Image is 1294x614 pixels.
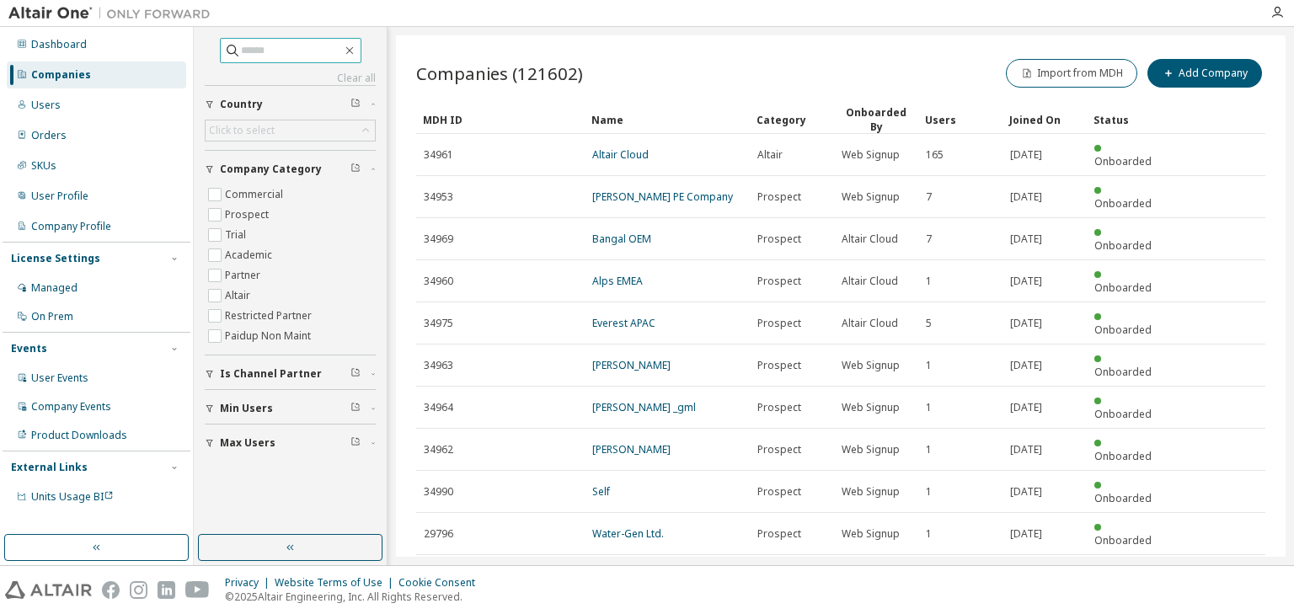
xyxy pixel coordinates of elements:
[842,232,898,246] span: Altair Cloud
[592,190,733,204] a: [PERSON_NAME] PE Company
[842,190,900,204] span: Web Signup
[11,252,100,265] div: License Settings
[1094,449,1152,463] span: Onboarded
[130,581,147,599] img: instagram.svg
[926,148,944,162] span: 165
[31,38,87,51] div: Dashboard
[1010,485,1042,499] span: [DATE]
[1093,106,1164,133] div: Status
[275,576,398,590] div: Website Terms of Use
[31,159,56,173] div: SKUs
[842,527,900,541] span: Web Signup
[842,317,898,330] span: Altair Cloud
[841,105,912,134] div: Onboarded By
[225,205,272,225] label: Prospect
[757,359,801,372] span: Prospect
[757,232,801,246] span: Prospect
[842,401,900,414] span: Web Signup
[31,68,91,82] div: Companies
[102,581,120,599] img: facebook.svg
[225,306,315,326] label: Restricted Partner
[205,86,376,123] button: Country
[424,232,453,246] span: 34969
[31,371,88,385] div: User Events
[31,220,111,233] div: Company Profile
[31,400,111,414] div: Company Events
[926,275,932,288] span: 1
[592,274,643,288] a: Alps EMEA
[926,232,932,246] span: 7
[11,342,47,355] div: Events
[592,442,671,456] a: [PERSON_NAME]
[423,106,578,133] div: MDH ID
[225,326,314,346] label: Paidup Non Maint
[592,316,655,330] a: Everest APAC
[31,129,67,142] div: Orders
[925,106,996,133] div: Users
[209,124,275,137] div: Click to select
[757,275,801,288] span: Prospect
[757,401,801,414] span: Prospect
[842,275,898,288] span: Altair Cloud
[220,402,273,415] span: Min Users
[424,401,453,414] span: 34964
[842,359,900,372] span: Web Signup
[225,265,264,286] label: Partner
[1010,275,1042,288] span: [DATE]
[424,443,453,456] span: 34962
[206,120,375,141] div: Click to select
[926,443,932,456] span: 1
[424,148,453,162] span: 34961
[757,148,783,162] span: Altair
[424,527,453,541] span: 29796
[350,367,361,381] span: Clear filter
[31,429,127,442] div: Product Downloads
[424,359,453,372] span: 34963
[592,400,696,414] a: [PERSON_NAME] _gml
[220,98,263,111] span: Country
[842,485,900,499] span: Web Signup
[1010,190,1042,204] span: [DATE]
[185,581,210,599] img: youtube.svg
[220,436,275,450] span: Max Users
[424,275,453,288] span: 34960
[1094,280,1152,295] span: Onboarded
[1010,359,1042,372] span: [DATE]
[416,61,583,85] span: Companies (121602)
[225,576,275,590] div: Privacy
[1094,196,1152,211] span: Onboarded
[926,401,932,414] span: 1
[31,281,78,295] div: Managed
[205,424,376,462] button: Max Users
[1094,491,1152,505] span: Onboarded
[31,99,61,112] div: Users
[1094,533,1152,547] span: Onboarded
[220,367,322,381] span: Is Channel Partner
[757,190,801,204] span: Prospect
[398,576,485,590] div: Cookie Consent
[1094,407,1152,421] span: Onboarded
[1010,443,1042,456] span: [DATE]
[592,232,651,246] a: Bangal OEM
[424,190,453,204] span: 34953
[205,390,376,427] button: Min Users
[350,163,361,176] span: Clear filter
[225,184,286,205] label: Commercial
[350,436,361,450] span: Clear filter
[5,581,92,599] img: altair_logo.svg
[1006,59,1137,88] button: Import from MDH
[926,190,932,204] span: 7
[225,286,254,306] label: Altair
[1094,323,1152,337] span: Onboarded
[592,484,610,499] a: Self
[1094,154,1152,168] span: Onboarded
[1010,527,1042,541] span: [DATE]
[757,443,801,456] span: Prospect
[592,526,664,541] a: Water-Gen Ltd.
[1010,401,1042,414] span: [DATE]
[842,443,900,456] span: Web Signup
[1010,317,1042,330] span: [DATE]
[225,225,249,245] label: Trial
[757,317,801,330] span: Prospect
[592,358,671,372] a: [PERSON_NAME]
